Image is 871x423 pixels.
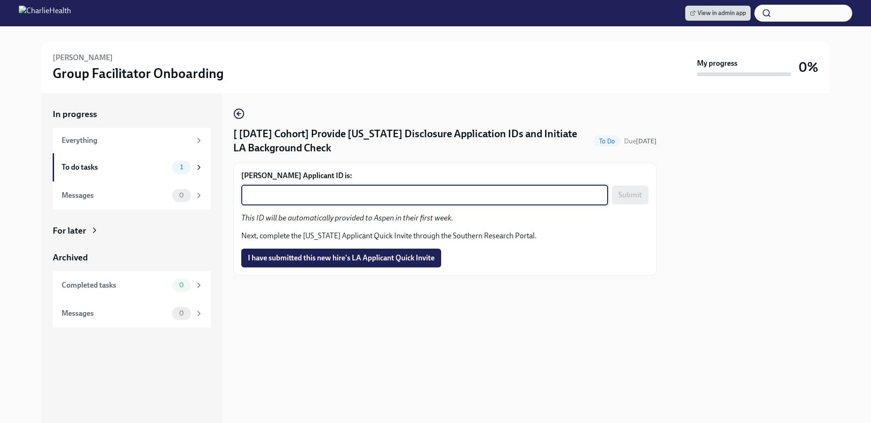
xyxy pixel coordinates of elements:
[62,190,168,201] div: Messages
[53,225,86,237] div: For later
[241,231,649,241] p: Next, complete the [US_STATE] Applicant Quick Invite through the Southern Research Portal.
[241,213,453,222] em: This ID will be automatically provided to Aspen in their first week.
[233,127,590,155] h4: [ [DATE] Cohort] Provide [US_STATE] Disclosure Application IDs and Initiate LA Background Check
[19,6,71,21] img: CharlieHealth
[53,65,224,82] h3: Group Facilitator Onboarding
[174,192,190,199] span: 0
[636,137,657,145] strong: [DATE]
[799,59,818,76] h3: 0%
[697,58,737,69] strong: My progress
[62,135,191,146] div: Everything
[594,138,620,145] span: To Do
[53,225,211,237] a: For later
[53,108,211,120] a: In progress
[53,153,211,181] a: To do tasks1
[174,282,190,289] span: 0
[241,171,649,181] label: [PERSON_NAME] Applicant ID is:
[53,251,211,264] a: Archived
[248,253,435,263] span: I have submitted this new hire's LA Applicant Quick Invite
[690,8,746,18] span: View in admin app
[53,299,211,328] a: Messages0
[62,280,168,290] div: Completed tasks
[53,53,113,63] h6: [PERSON_NAME]
[624,137,657,146] span: September 4th, 2025 10:00
[624,137,657,145] span: Due
[174,310,190,317] span: 0
[62,308,168,319] div: Messages
[174,164,189,171] span: 1
[53,271,211,299] a: Completed tasks0
[241,249,441,267] button: I have submitted this new hire's LA Applicant Quick Invite
[685,6,751,21] a: View in admin app
[53,181,211,210] a: Messages0
[62,162,168,172] div: To do tasks
[53,128,211,153] a: Everything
